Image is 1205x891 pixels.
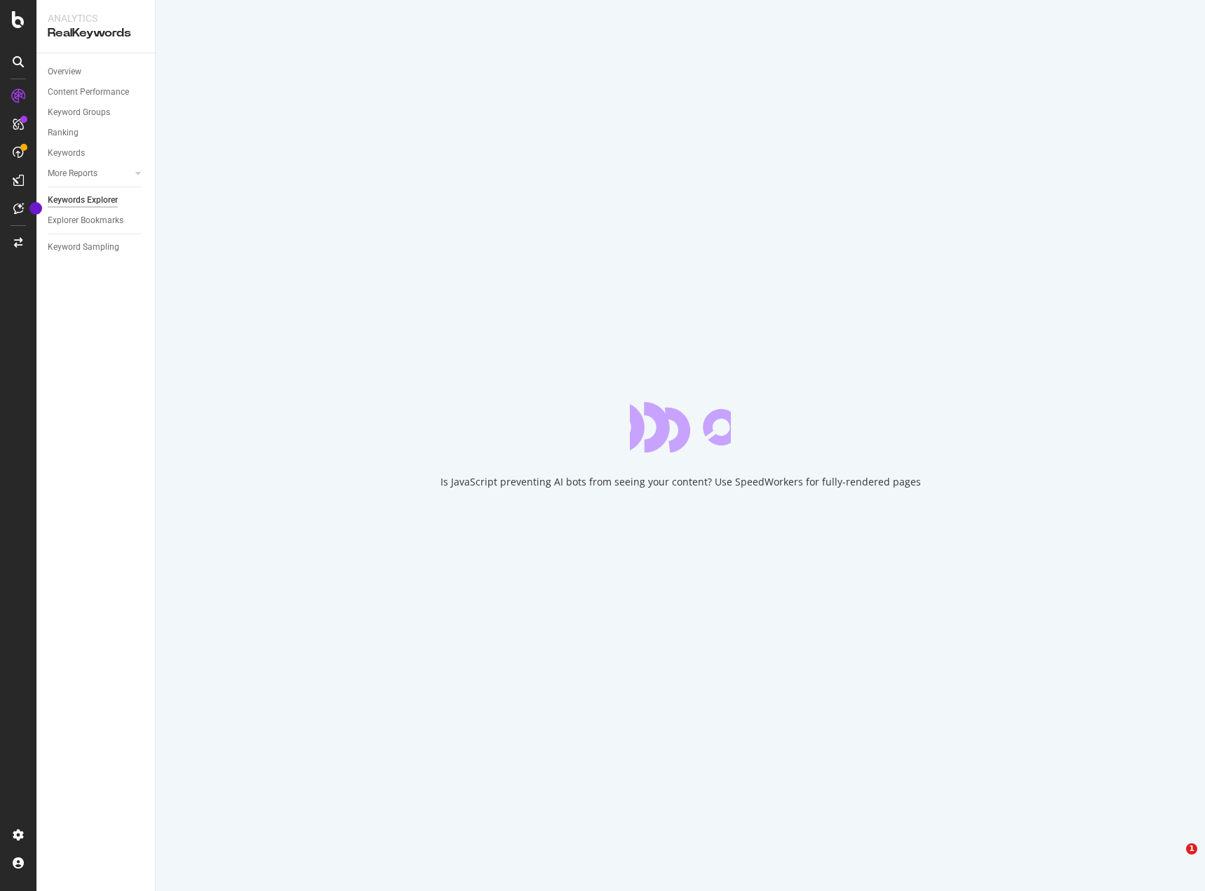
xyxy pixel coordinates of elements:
[1186,843,1197,855] span: 1
[48,166,97,181] div: More Reports
[48,213,145,228] a: Explorer Bookmarks
[48,146,85,161] div: Keywords
[48,105,145,120] a: Keyword Groups
[48,11,144,25] div: Analytics
[1157,843,1191,877] iframe: Intercom live chat
[48,193,118,208] div: Keywords Explorer
[48,193,145,208] a: Keywords Explorer
[48,146,145,161] a: Keywords
[48,105,110,120] div: Keyword Groups
[48,25,144,41] div: RealKeywords
[29,202,42,215] div: Tooltip anchor
[48,240,119,255] div: Keyword Sampling
[48,85,145,100] a: Content Performance
[48,213,123,228] div: Explorer Bookmarks
[48,85,129,100] div: Content Performance
[48,126,79,140] div: Ranking
[48,126,145,140] a: Ranking
[440,475,921,489] div: Is JavaScript preventing AI bots from seeing your content? Use SpeedWorkers for fully-rendered pages
[48,65,81,79] div: Overview
[48,65,145,79] a: Overview
[48,166,131,181] a: More Reports
[630,402,731,453] div: animation
[48,240,145,255] a: Keyword Sampling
